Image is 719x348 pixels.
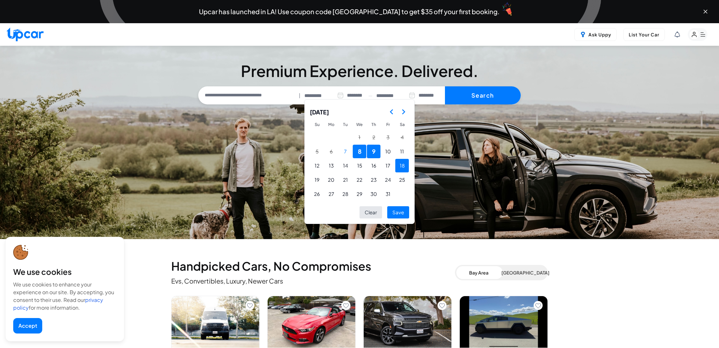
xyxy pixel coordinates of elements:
button: Sunday, October 26th, 2025 [310,187,324,201]
button: Today, Tuesday, October 7th, 2025 [339,145,352,158]
button: Ask Uppy [574,28,617,41]
span: | [299,92,300,99]
span: Upcar has launched in LA! Use coupon code [GEOGRAPHIC_DATA] to get $35 off your first booking. [199,8,499,15]
button: Add to favorites [341,301,350,310]
img: Mercedes Sprinter 2025 [172,296,259,348]
img: Chevrolet Suburban 2022 [364,296,451,348]
button: Sunday, October 5th, 2025 [310,145,324,158]
button: Add to favorites [534,301,543,310]
span: [DATE] [310,105,329,119]
button: Saturday, October 25th, 2025 [395,173,409,187]
button: Go to the Next Month [398,106,409,118]
button: Monday, October 13th, 2025 [324,159,338,172]
button: Clear [359,206,382,219]
button: Saturday, October 18th, 2025 [395,159,409,172]
button: Thursday, October 30th, 2025 [367,187,380,201]
img: cookie-icon.svg [13,245,28,260]
table: October 2025 [310,119,409,201]
th: Thursday [367,119,381,130]
button: Accept [13,318,42,333]
button: Saturday, October 4th, 2025 [395,130,409,144]
button: Go to the Previous Month [386,106,398,118]
img: Tesla Cybertruck 2024 [460,296,547,348]
button: Sunday, October 12th, 2025 [310,159,324,172]
button: [GEOGRAPHIC_DATA] [501,266,547,279]
button: Search [445,86,521,104]
button: Friday, October 3rd, 2025 [381,130,395,144]
img: Ford Mustang 2015 [268,296,355,348]
button: Wednesday, October 8th, 2025, selected [353,145,366,158]
th: Saturday [395,119,409,130]
button: List Your Car [623,28,665,41]
button: Friday, October 10th, 2025 [381,145,395,158]
button: Add to favorites [245,301,254,310]
h3: Premium Experience. Delivered. [198,63,521,79]
button: Monday, October 6th, 2025 [324,145,338,158]
p: Evs, Convertibles, Luxury, Newer Cars [171,276,455,285]
img: Upcar Logo [6,27,44,41]
button: Wednesday, October 22nd, 2025 [353,173,366,187]
button: Thursday, October 2nd, 2025 [367,130,380,144]
button: Monday, October 20th, 2025 [324,173,338,187]
button: Close banner [702,8,709,15]
div: We use cookies to enhance your experience on our site. By accepting, you consent to their use. Re... [13,281,116,312]
th: Friday [381,119,395,130]
button: Wednesday, October 29th, 2025 [353,187,366,201]
button: Monday, October 27th, 2025 [324,187,338,201]
th: Tuesday [338,119,352,130]
span: — [368,92,372,99]
h2: Handpicked Cars, No Compromises [171,260,455,273]
th: Monday [324,119,338,130]
button: Thursday, October 16th, 2025 [367,159,380,172]
th: Wednesday [352,119,367,130]
button: Friday, October 31st, 2025 [381,187,395,201]
img: Uppy [580,31,586,38]
button: Bay Area [456,266,501,279]
button: Tuesday, October 28th, 2025 [339,187,352,201]
button: Wednesday, October 15th, 2025 [353,159,366,172]
button: Friday, October 24th, 2025 [381,173,395,187]
button: Saturday, October 11th, 2025 [395,145,409,158]
button: Friday, October 17th, 2025 [381,159,395,172]
button: Tuesday, October 21st, 2025 [339,173,352,187]
button: Tuesday, October 14th, 2025 [339,159,352,172]
button: Wednesday, October 1st, 2025 [353,130,366,144]
div: View Notifications [675,32,680,37]
div: We use cookies [13,266,116,277]
button: Sunday, October 19th, 2025 [310,173,324,187]
button: Thursday, October 23rd, 2025 [367,173,380,187]
button: Add to favorites [438,301,447,310]
button: Thursday, October 9th, 2025, selected [367,145,380,158]
th: Sunday [310,119,324,130]
button: Save [387,206,409,219]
